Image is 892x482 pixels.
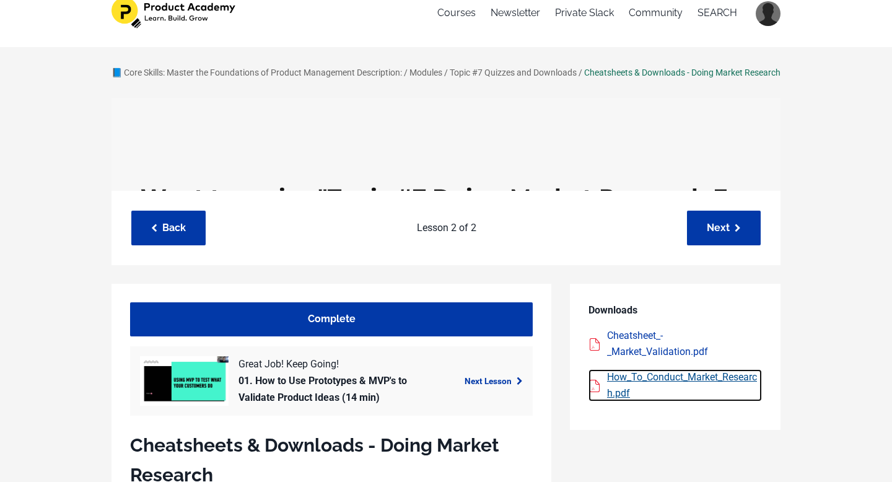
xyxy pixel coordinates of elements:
[687,211,761,245] a: Next
[409,68,442,77] a: Modules
[584,66,780,79] div: Cheatsheets & Downloads - Doing Market Research
[450,68,577,77] a: Topic #7 Quizzes and Downloads
[212,220,681,236] p: Lesson 2 of 2
[588,338,601,351] img: acrobat.png
[130,302,533,336] a: Complete
[607,369,762,401] div: How_To_Conduct_Market_Research.pdf
[588,369,762,401] a: How_To_Conduct_Market_Research.pdf
[238,375,407,403] a: 01. How to Use Prototypes & MVP's to Validate Product Ideas (14 min)
[444,66,448,79] div: /
[19,84,650,146] h1: Want to revise "Topic #7 Doing Market Research For Your Product" on the Go?
[607,328,762,359] div: Cheatsheet_-_Market_Validation.pdf
[579,66,582,79] div: /
[588,328,762,359] a: Cheatsheet_-_Market_Validation.pdf
[756,1,780,26] img: 84ec73885146f4192b1a17cc33ca0aae
[140,356,229,406] img: SfVxRI4eSeqZ09BhWAEV_72d493265fe55acdb4c0eaf18bf9ca10.jpg
[588,380,601,392] img: acrobat.png
[588,302,762,318] p: Downloads
[111,68,402,77] a: 📘 Core Skills: Master the Foundations of Product Management Description:
[131,211,206,245] a: Back
[404,66,408,79] div: /
[238,356,425,372] span: Great Job! Keep Going!
[465,376,523,386] a: Next Lesson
